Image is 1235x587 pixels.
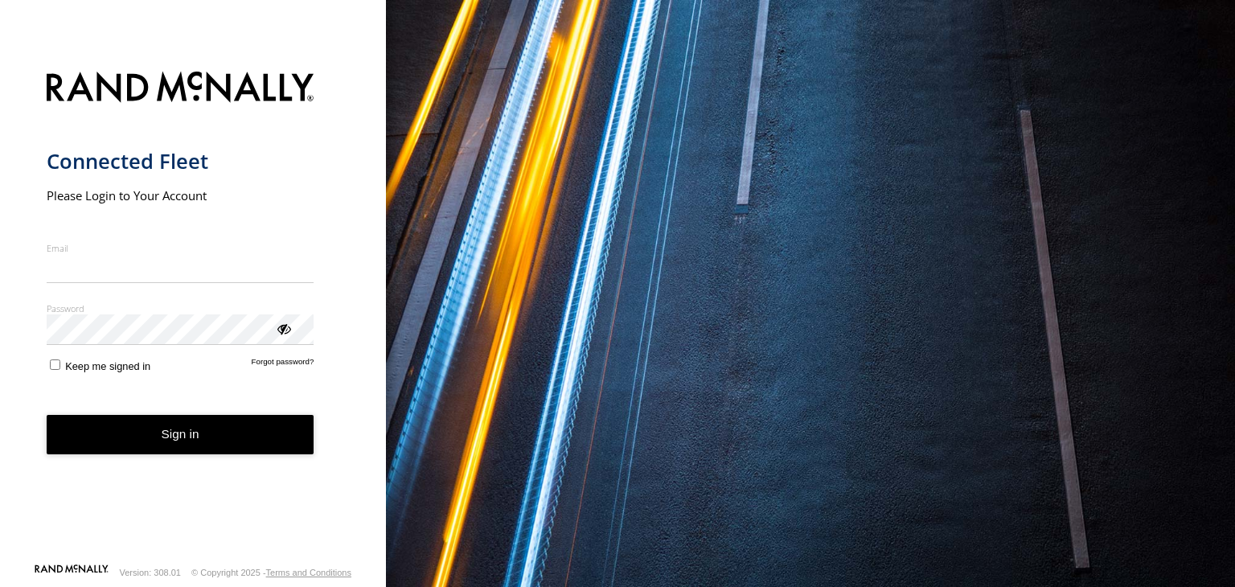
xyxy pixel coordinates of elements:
[47,415,314,454] button: Sign in
[50,359,60,370] input: Keep me signed in
[35,564,109,581] a: Visit our Website
[47,187,314,203] h2: Please Login to Your Account
[47,68,314,109] img: Rand McNally
[47,302,314,314] label: Password
[47,148,314,174] h1: Connected Fleet
[252,357,314,372] a: Forgot password?
[120,568,181,577] div: Version: 308.01
[275,320,291,336] div: ViewPassword
[191,568,351,577] div: © Copyright 2025 -
[65,360,150,372] span: Keep me signed in
[47,242,314,254] label: Email
[47,62,340,563] form: main
[266,568,351,577] a: Terms and Conditions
